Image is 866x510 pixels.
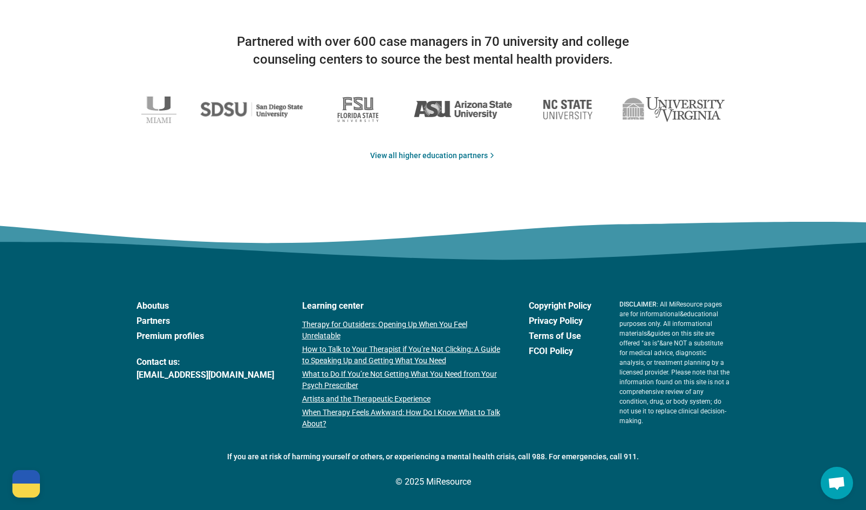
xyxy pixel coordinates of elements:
[302,369,501,391] a: What to Do If You’re Not Getting What You Need from Your Psych Prescriber
[217,33,649,69] p: Partnered with over 600 case managers in 70 university and college counseling centers to source t...
[302,300,501,312] a: Learning center
[137,369,274,382] a: [EMAIL_ADDRESS][DOMAIN_NAME]
[302,407,501,430] a: When Therapy Feels Awkward: How Do I Know What to Talk About?
[529,300,591,312] a: Copyright Policy
[529,315,591,328] a: Privacy Policy
[137,330,274,343] a: Premium profiles
[326,91,390,128] img: Florida State University
[529,345,591,358] a: FCOI Policy
[302,393,501,405] a: Artists and the Therapeutic Experience
[141,96,176,123] img: University of Miami
[413,100,513,119] img: Arizona State University
[137,451,730,463] p: If you are at risk of harming yourself or others, or experiencing a mental health crisis, call 98...
[619,300,730,426] p: : All MiResource pages are for informational & educational purposes only. All informational mater...
[619,301,657,308] span: DISCLAIMER
[370,150,496,161] a: View all higher education partners
[200,98,303,122] img: San Diego State University
[137,315,274,328] a: Partners
[536,94,599,125] img: North Carolina State University
[137,475,730,488] p: © 2025 MiResource
[821,467,853,499] div: Open chat
[529,330,591,343] a: Terms of Use
[302,319,501,342] a: Therapy for Outsiders: Opening Up When You Feel Unrelatable
[137,300,274,312] a: Aboutus
[137,356,274,369] span: Contact us:
[623,97,725,122] img: University of Virginia
[302,344,501,366] a: How to Talk to Your Therapist if You’re Not Clicking: A Guide to Speaking Up and Getting What You...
